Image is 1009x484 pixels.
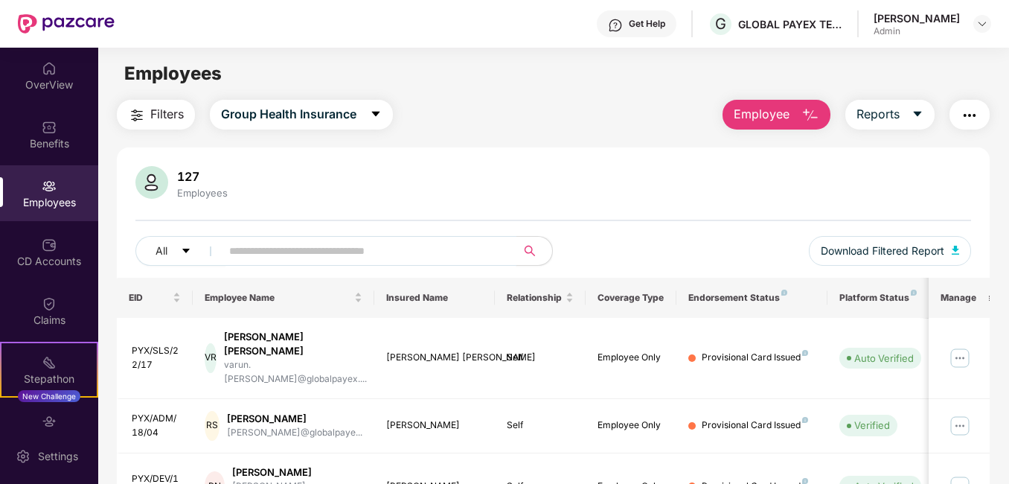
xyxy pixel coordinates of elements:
[18,390,80,402] div: New Challenge
[129,292,170,304] span: EID
[929,278,989,318] th: Manage
[174,187,231,199] div: Employees
[156,243,167,259] span: All
[193,278,374,318] th: Employee Name
[839,292,921,304] div: Platform Status
[688,292,816,304] div: Endorsement Status
[912,108,923,121] span: caret-down
[507,292,563,304] span: Relationship
[42,61,57,76] img: svg+xml;base64,PHN2ZyBpZD0iSG9tZSIgeG1sbnM9Imh0dHA6Ly93d3cudzMub3JnLzIwMDAvc3ZnIiB3aWR0aD0iMjAiIG...
[516,236,553,266] button: search
[715,15,726,33] span: G
[370,108,382,121] span: caret-down
[132,344,181,372] div: PYX/SLS/22/17
[374,278,496,318] th: Insured Name
[723,100,830,130] button: Employee
[42,296,57,311] img: svg+xml;base64,PHN2ZyBpZD0iQ2xhaW0iIHhtbG5zPSJodHRwOi8vd3d3LnczLm9yZy8yMDAwL3N2ZyIgd2lkdGg9IjIwIi...
[205,411,220,441] div: RS
[42,355,57,370] img: svg+xml;base64,PHN2ZyB4bWxucz0iaHR0cDovL3d3dy53My5vcmcvMjAwMC9zdmciIHdpZHRoPSIyMSIgaGVpZ2h0PSIyMC...
[135,236,226,266] button: Allcaret-down
[586,278,676,318] th: Coverage Type
[952,246,959,255] img: svg+xml;base64,PHN2ZyB4bWxucz0iaHR0cDovL3d3dy53My5vcmcvMjAwMC9zdmciIHhtbG5zOnhsaW5rPSJodHRwOi8vd3...
[854,351,914,366] div: Auto Verified
[781,290,787,296] img: svg+xml;base64,PHN2ZyB4bWxucz0iaHR0cDovL3d3dy53My5vcmcvMjAwMC9zdmciIHdpZHRoPSI4IiBoZWlnaHQ9IjgiIH...
[227,412,362,426] div: [PERSON_NAME]
[221,105,356,124] span: Group Health Insurance
[386,351,484,365] div: [PERSON_NAME] [PERSON_NAME]
[42,179,57,194] img: svg+xml;base64,PHN2ZyBpZD0iRW1wbG95ZWVzIiB4bWxucz0iaHR0cDovL3d3dy53My5vcmcvMjAwMC9zdmciIHdpZHRoPS...
[976,18,988,30] img: svg+xml;base64,PHN2ZyBpZD0iRHJvcGRvd24tMzJ4MzIiIHhtbG5zPSJodHRwOi8vd3d3LnczLm9yZy8yMDAwL3N2ZyIgd2...
[117,100,195,130] button: Filters
[854,418,890,433] div: Verified
[516,245,545,257] span: search
[150,105,184,124] span: Filters
[738,17,842,31] div: GLOBAL PAYEX TECHNOLOGIES PRIVATE LIMITED
[42,238,57,252] img: svg+xml;base64,PHN2ZyBpZD0iQ0RfQWNjb3VudHMiIGRhdGEtbmFtZT0iQ0QgQWNjb3VudHMiIHhtbG5zPSJodHRwOi8vd3...
[132,412,181,440] div: PYX/ADM/18/04
[734,105,789,124] span: Employee
[845,100,935,130] button: Reportscaret-down
[702,351,808,365] div: Provisional Card Issued
[174,169,231,184] div: 127
[18,14,115,34] img: New Pazcare Logo
[386,418,484,433] div: [PERSON_NAME]
[16,449,31,464] img: svg+xml;base64,PHN2ZyBpZD0iU2V0dGluZy0yMHgyMCIgeG1sbnM9Imh0dHA6Ly93d3cudzMub3JnLzIwMDAvc3ZnIiB3aW...
[948,346,972,370] img: manageButton
[702,418,808,433] div: Provisional Card Issued
[911,290,917,296] img: svg+xml;base64,PHN2ZyB4bWxucz0iaHR0cDovL3d3dy53My5vcmcvMjAwMC9zdmciIHdpZHRoPSI4IiBoZWlnaHQ9IjgiIH...
[232,465,362,480] div: [PERSON_NAME]
[874,11,960,25] div: [PERSON_NAME]
[224,358,367,386] div: varun.[PERSON_NAME]@globalpayex....
[1,372,97,386] div: Stepathon
[42,414,57,429] img: svg+xml;base64,PHN2ZyBpZD0iRW5kb3JzZW1lbnRzIiB4bWxucz0iaHR0cDovL3d3dy53My5vcmcvMjAwMC9zdmciIHdpZH...
[135,166,168,199] img: svg+xml;base64,PHN2ZyB4bWxucz0iaHR0cDovL3d3dy53My5vcmcvMjAwMC9zdmciIHhtbG5zOnhsaW5rPSJodHRwOi8vd3...
[809,236,971,266] button: Download Filtered Report
[874,25,960,37] div: Admin
[598,418,664,433] div: Employee Only
[608,18,623,33] img: svg+xml;base64,PHN2ZyBpZD0iSGVscC0zMngzMiIgeG1sbnM9Imh0dHA6Ly93d3cudzMub3JnLzIwMDAvc3ZnIiB3aWR0aD...
[507,351,574,365] div: Self
[224,330,367,358] div: [PERSON_NAME] [PERSON_NAME]
[948,414,972,438] img: manageButton
[117,278,193,318] th: EID
[801,106,819,124] img: svg+xml;base64,PHN2ZyB4bWxucz0iaHR0cDovL3d3dy53My5vcmcvMjAwMC9zdmciIHhtbG5zOnhsaW5rPSJodHRwOi8vd3...
[128,106,146,124] img: svg+xml;base64,PHN2ZyB4bWxucz0iaHR0cDovL3d3dy53My5vcmcvMjAwMC9zdmciIHdpZHRoPSIyNCIgaGVpZ2h0PSIyNC...
[181,246,191,258] span: caret-down
[205,292,351,304] span: Employee Name
[629,18,665,30] div: Get Help
[821,243,944,259] span: Download Filtered Report
[802,350,808,356] img: svg+xml;base64,PHN2ZyB4bWxucz0iaHR0cDovL3d3dy53My5vcmcvMjAwMC9zdmciIHdpZHRoPSI4IiBoZWlnaHQ9IjgiIH...
[210,100,393,130] button: Group Health Insurancecaret-down
[507,418,574,433] div: Self
[227,426,362,440] div: [PERSON_NAME]@globalpaye...
[598,351,664,365] div: Employee Only
[495,278,586,318] th: Relationship
[205,343,217,373] div: VR
[802,478,808,484] img: svg+xml;base64,PHN2ZyB4bWxucz0iaHR0cDovL3d3dy53My5vcmcvMjAwMC9zdmciIHdpZHRoPSI4IiBoZWlnaHQ9IjgiIH...
[124,63,222,84] span: Employees
[33,449,83,464] div: Settings
[42,120,57,135] img: svg+xml;base64,PHN2ZyBpZD0iQmVuZWZpdHMiIHhtbG5zPSJodHRwOi8vd3d3LnczLm9yZy8yMDAwL3N2ZyIgd2lkdGg9Ij...
[961,106,978,124] img: svg+xml;base64,PHN2ZyB4bWxucz0iaHR0cDovL3d3dy53My5vcmcvMjAwMC9zdmciIHdpZHRoPSIyNCIgaGVpZ2h0PSIyNC...
[802,417,808,423] img: svg+xml;base64,PHN2ZyB4bWxucz0iaHR0cDovL3d3dy53My5vcmcvMjAwMC9zdmciIHdpZHRoPSI4IiBoZWlnaHQ9IjgiIH...
[856,105,900,124] span: Reports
